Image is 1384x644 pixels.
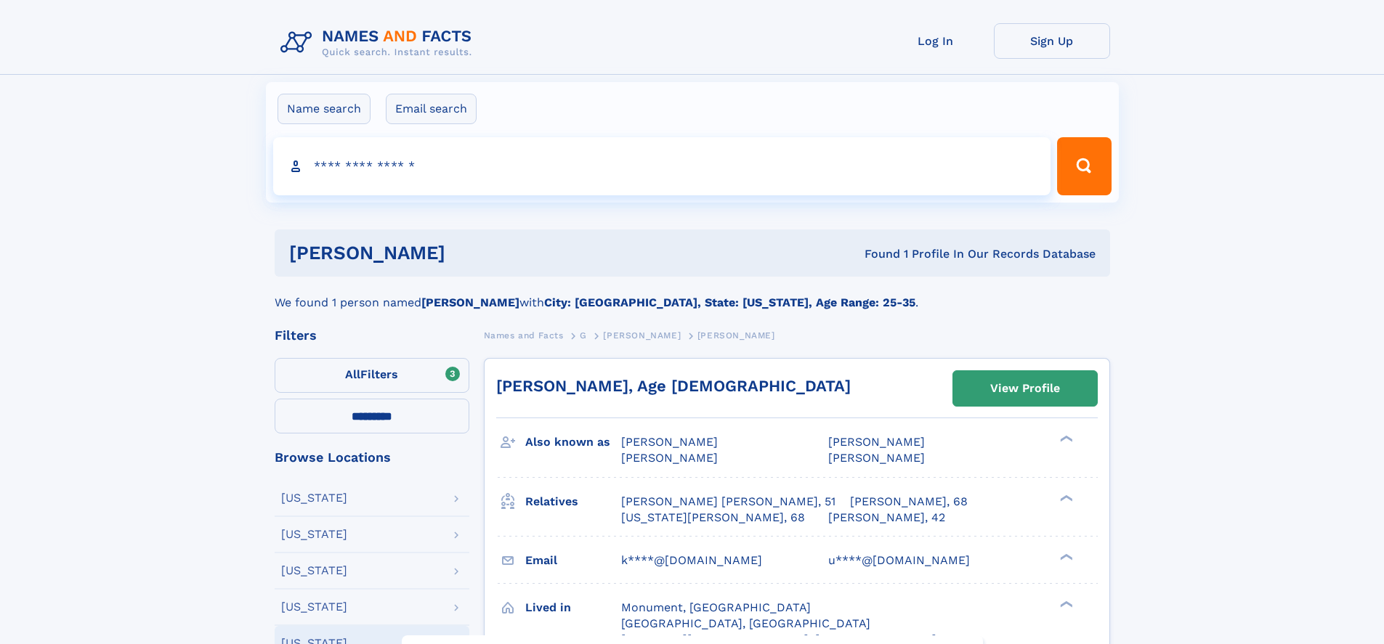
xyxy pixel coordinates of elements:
[850,494,968,510] a: [PERSON_NAME], 68
[281,565,347,576] div: [US_STATE]
[525,430,621,455] h3: Also known as
[697,330,775,341] span: [PERSON_NAME]
[621,600,811,614] span: Monument, [GEOGRAPHIC_DATA]
[273,137,1051,195] input: search input
[345,367,360,381] span: All
[828,451,925,465] span: [PERSON_NAME]
[484,326,564,344] a: Names and Facts
[289,244,655,262] h1: [PERSON_NAME]
[1057,137,1111,195] button: Search Button
[621,510,805,526] a: [US_STATE][PERSON_NAME], 68
[655,246,1096,262] div: Found 1 Profile In Our Records Database
[525,548,621,573] h3: Email
[275,277,1110,311] div: We found 1 person named with .
[525,595,621,620] h3: Lived in
[990,372,1060,405] div: View Profile
[1056,552,1074,561] div: ❯
[525,489,621,514] h3: Relatives
[275,451,469,464] div: Browse Locations
[621,494,835,510] a: [PERSON_NAME] [PERSON_NAME], 51
[621,451,718,465] span: [PERSON_NAME]
[421,295,519,309] b: [PERSON_NAME]
[580,326,587,344] a: G
[281,529,347,540] div: [US_STATE]
[828,435,925,449] span: [PERSON_NAME]
[281,492,347,504] div: [US_STATE]
[1056,599,1074,608] div: ❯
[994,23,1110,59] a: Sign Up
[281,601,347,613] div: [US_STATE]
[275,23,484,62] img: Logo Names and Facts
[953,371,1097,406] a: View Profile
[580,330,587,341] span: G
[878,23,994,59] a: Log In
[275,329,469,342] div: Filters
[278,94,371,124] label: Name search
[496,377,851,395] a: [PERSON_NAME], Age [DEMOGRAPHIC_DATA]
[1056,434,1074,444] div: ❯
[603,326,681,344] a: [PERSON_NAME]
[828,510,945,526] a: [PERSON_NAME], 42
[603,330,681,341] span: [PERSON_NAME]
[386,94,477,124] label: Email search
[544,295,915,309] b: City: [GEOGRAPHIC_DATA], State: [US_STATE], Age Range: 25-35
[275,358,469,393] label: Filters
[621,616,870,630] span: [GEOGRAPHIC_DATA], [GEOGRAPHIC_DATA]
[1056,493,1074,502] div: ❯
[621,435,718,449] span: [PERSON_NAME]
